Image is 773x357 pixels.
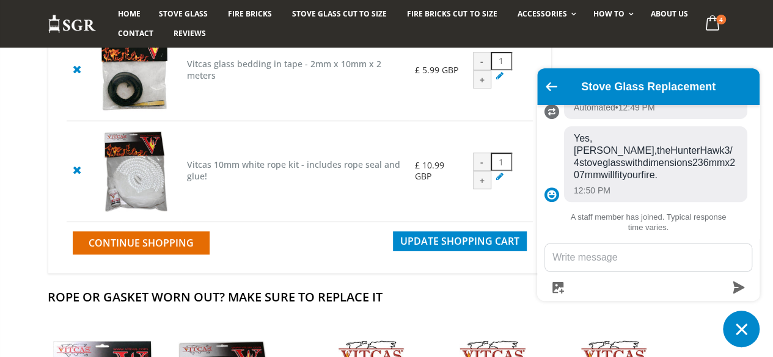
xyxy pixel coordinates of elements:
span: How To [593,9,625,19]
span: Continue Shopping [89,236,194,250]
span: Stove Glass Cut To Size [292,9,387,19]
a: Accessories [508,4,582,24]
span: Contact [118,28,153,38]
a: Home [109,4,150,24]
div: + [473,70,491,88]
span: Update Shopping Cart [400,234,519,248]
span: Home [118,9,141,19]
a: Continue Shopping [73,231,210,254]
span: Fire Bricks Cut To Size [407,9,497,19]
a: 4 [700,12,725,36]
a: Contact [109,24,163,43]
a: Stove Glass [150,4,217,24]
span: £ 10.99 GBP [415,159,444,182]
span: About us [651,9,688,19]
a: Vitcas glass bedding in tape - 2mm x 10mm x 2 meters [187,58,381,81]
img: Vitcas 10mm white rope kit - includes rope seal and glue! [93,131,175,212]
span: Reviews [174,28,206,38]
div: - [473,153,491,171]
a: Fire Bricks Cut To Size [398,4,506,24]
div: - [473,52,491,70]
a: Stove Glass Cut To Size [283,4,396,24]
button: Update Shopping Cart [393,231,527,251]
a: About us [642,4,697,24]
a: How To [584,4,640,24]
span: £ 5.99 GBP [415,64,458,76]
img: Stove Glass Replacement [48,14,97,34]
div: + [473,171,491,189]
a: Vitcas 10mm white rope kit - includes rope seal and glue! [187,159,400,182]
inbox-online-store-chat: Shopify online store chat [533,68,763,347]
a: Reviews [164,24,215,43]
span: 4 [716,15,726,24]
span: Stove Glass [159,9,208,19]
span: Accessories [517,9,566,19]
h2: Rope Or Gasket Worn Out? Make Sure To Replace It [48,289,726,305]
span: Fire Bricks [228,9,272,19]
img: Vitcas glass bedding in tape - 2mm x 10mm x 2 meters [93,29,175,111]
a: Fire Bricks [219,4,281,24]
